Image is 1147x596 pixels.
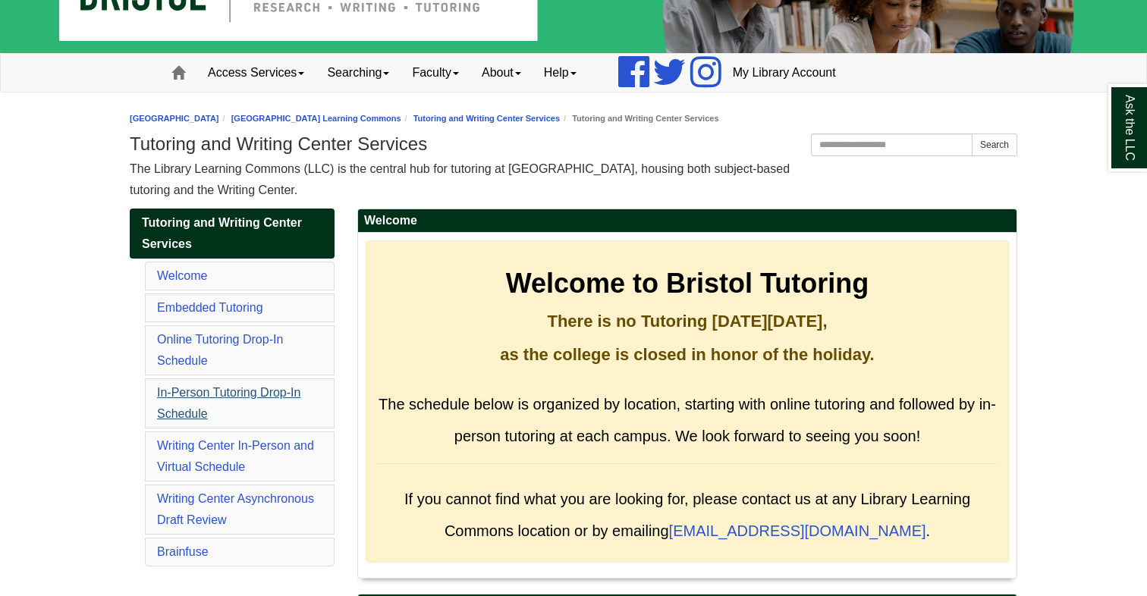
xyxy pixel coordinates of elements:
a: [GEOGRAPHIC_DATA] [130,114,219,123]
strong: There is no Tutoring [DATE][DATE], [547,312,827,331]
span: The Library Learning Commons (LLC) is the central hub for tutoring at [GEOGRAPHIC_DATA], housing ... [130,162,790,196]
li: Tutoring and Writing Center Services [560,111,718,126]
a: Tutoring and Writing Center Services [130,209,335,259]
h2: Welcome [358,209,1017,233]
span: If you cannot find what you are looking for, please contact us at any Library Learning Commons lo... [404,491,970,539]
a: Brainfuse [157,545,209,558]
a: Writing Center Asynchronous Draft Review [157,492,314,526]
span: Tutoring and Writing Center Services [142,216,302,250]
a: Embedded Tutoring [157,301,263,314]
a: Writing Center In-Person and Virtual Schedule [157,439,314,473]
a: Searching [316,54,401,92]
strong: as the college is closed in honor of the holiday. [500,345,874,364]
a: [GEOGRAPHIC_DATA] Learning Commons [231,114,401,123]
a: [EMAIL_ADDRESS][DOMAIN_NAME] [669,522,926,539]
strong: Welcome to Bristol Tutoring [506,268,869,299]
nav: breadcrumb [130,111,1017,126]
a: Faculty [401,54,470,92]
span: The schedule below is organized by location, starting with online tutoring and followed by in-per... [379,396,996,444]
a: Online Tutoring Drop-In Schedule [157,333,283,367]
a: Welcome [157,269,207,282]
a: My Library Account [721,54,847,92]
a: Access Services [196,54,316,92]
a: Tutoring and Writing Center Services [413,114,560,123]
a: Help [533,54,588,92]
a: In-Person Tutoring Drop-In Schedule [157,386,300,420]
button: Search [972,133,1017,156]
a: About [470,54,533,92]
h1: Tutoring and Writing Center Services [130,133,1017,155]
